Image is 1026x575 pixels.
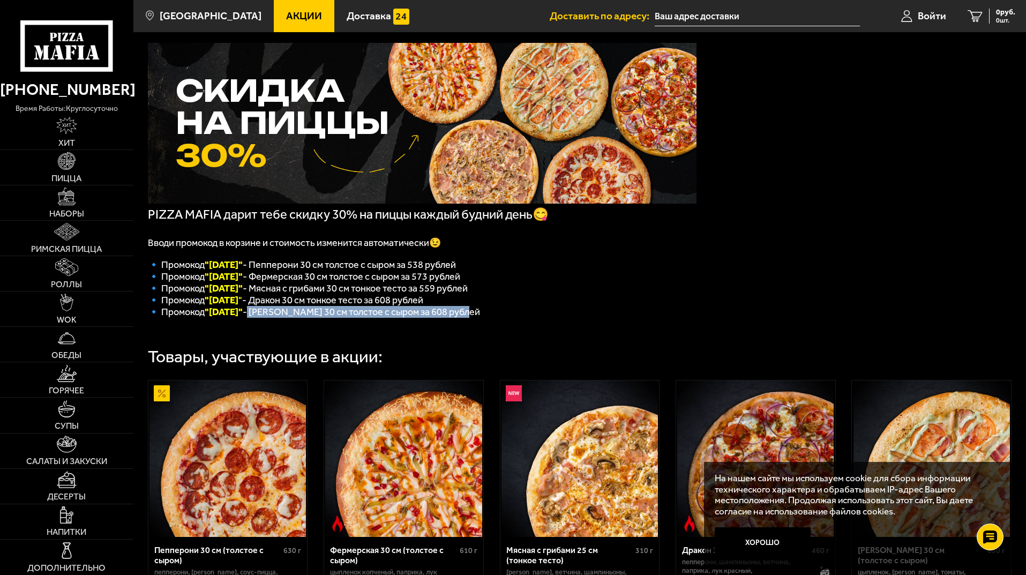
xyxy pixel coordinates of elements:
[26,457,107,466] span: Салаты и закуски
[286,11,322,21] span: Акции
[55,422,79,430] span: Супы
[677,380,834,537] img: Дракон 30 см (тонкое тесто)
[205,306,243,318] font: "[DATE]"
[325,380,482,537] img: Фермерская 30 см (толстое с сыром)
[324,380,483,537] a: Острое блюдоФермерская 30 см (толстое с сыром)
[506,545,633,565] div: Мясная с грибами 25 см (тонкое тесто)
[852,380,1011,537] a: Чикен Ранч 30 см (толстое с сыром)
[682,545,809,555] div: Дракон 30 см (тонкое тесто)
[160,11,261,21] span: [GEOGRAPHIC_DATA]
[148,43,697,204] img: 1024x1024
[918,11,946,21] span: Войти
[148,306,480,318] span: 🔹 Промокод - [PERSON_NAME] 30 см толстое с сыром за 608 рублей
[47,528,86,536] span: Напитки
[148,380,308,537] a: АкционныйПепперони 30 см (толстое с сыром)
[51,351,81,360] span: Обеды
[148,271,460,282] span: 🔹 Промокод - Фермерская 30 см толстое с сыром за 573 рублей
[996,9,1015,16] span: 0 руб.
[148,237,441,249] span: Вводи промокод в корзине и стоимость изменится автоматически😉
[27,564,106,572] span: Дополнительно
[205,259,243,271] font: "[DATE]"
[47,492,86,501] span: Десерты
[154,545,281,565] div: Пепперони 30 см (толстое с сыром)
[715,527,811,559] button: Хорошо
[460,546,477,555] span: 610 г
[205,282,243,294] font: "[DATE]"
[205,271,243,282] font: "[DATE]"
[148,294,423,306] span: 🔹 Промокод - Дракон 30 см тонкое тесто за 608 рублей
[501,380,658,537] img: Мясная с грибами 25 см (тонкое тесто)
[853,380,1010,537] img: Чикен Ранч 30 см (толстое с сыром)
[506,385,522,401] img: Новинка
[681,516,698,532] img: Острое блюдо
[154,385,170,401] img: Акционный
[347,11,391,21] span: Доставка
[205,294,242,306] font: "
[996,17,1015,24] span: 0 шт.
[148,207,549,222] span: PIZZA MAFIA дарит тебе скидку 30% на пиццы каждый будний день😋
[49,210,84,218] span: Наборы
[148,259,456,271] span: 🔹 Промокод - Пепперони 30 см толстое с сыром за 538 рублей
[330,545,457,565] div: Фермерская 30 см (толстое с сыром)
[393,9,409,25] img: 15daf4d41897b9f0e9f617042186c801.svg
[283,546,301,555] span: 630 г
[715,473,995,517] p: На нашем сайте мы используем cookie для сбора информации технического характера и обрабатываем IP...
[500,380,660,537] a: НовинкаМясная с грибами 25 см (тонкое тесто)
[31,245,102,253] span: Римская пицца
[58,139,75,147] span: Хит
[655,6,860,26] input: Ваш адрес доставки
[676,380,835,537] a: Острое блюдоДракон 30 см (тонкое тесто)
[51,174,81,183] span: Пицца
[205,294,238,306] b: "[DATE]
[57,316,77,324] span: WOK
[635,546,653,555] span: 310 г
[49,386,84,395] span: Горячее
[149,380,306,537] img: Пепперони 30 см (толстое с сыром)
[148,282,468,294] span: 🔹 Промокод - Мясная с грибами 30 см тонкое тесто за 559 рублей
[329,516,346,532] img: Острое блюдо
[550,11,655,21] span: Доставить по адресу:
[51,280,82,289] span: Роллы
[148,348,383,365] div: Товары, участвующие в акции:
